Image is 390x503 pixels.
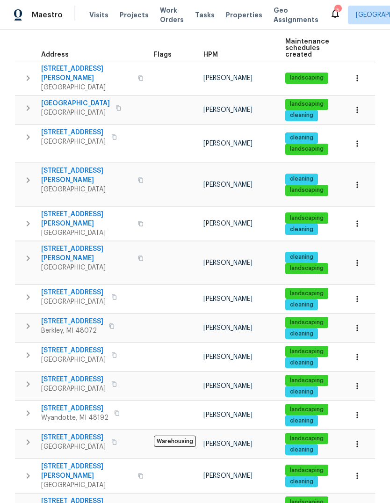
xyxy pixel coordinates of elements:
span: [PERSON_NAME] [203,473,253,479]
span: landscaping [286,264,327,272]
span: [GEOGRAPHIC_DATA] [41,297,106,306]
span: landscaping [286,145,327,153]
span: [PERSON_NAME] [203,260,253,266]
span: landscaping [286,377,327,385]
span: Warehousing [154,436,196,447]
span: [STREET_ADDRESS] [41,128,106,137]
span: [GEOGRAPHIC_DATA] [41,137,106,146]
span: [GEOGRAPHIC_DATA] [41,228,132,238]
span: [STREET_ADDRESS][PERSON_NAME] [41,64,132,83]
span: Address [41,51,69,58]
span: Properties [226,10,262,20]
span: cleaning [286,226,317,233]
span: [PERSON_NAME] [203,140,253,147]
span: [STREET_ADDRESS] [41,317,103,326]
span: [STREET_ADDRESS] [41,288,106,297]
span: cleaning [286,478,317,486]
span: [PERSON_NAME] [203,354,253,360]
span: [PERSON_NAME] [203,182,253,188]
span: [GEOGRAPHIC_DATA] [41,442,106,452]
span: Berkley, MI 48072 [41,326,103,335]
span: Work Orders [160,6,184,24]
span: [PERSON_NAME] [203,220,253,227]
span: landscaping [286,319,327,327]
span: Geo Assignments [274,6,318,24]
span: [STREET_ADDRESS] [41,404,108,413]
span: Maintenance schedules created [285,38,329,58]
span: landscaping [286,100,327,108]
span: landscaping [286,435,327,443]
span: [PERSON_NAME] [203,296,253,302]
span: landscaping [286,467,327,474]
span: landscaping [286,74,327,82]
span: cleaning [286,359,317,367]
span: [PERSON_NAME] [203,441,253,447]
span: Projects [120,10,149,20]
span: landscaping [286,348,327,356]
span: cleaning [286,134,317,142]
span: [STREET_ADDRESS] [41,433,106,442]
span: landscaping [286,290,327,298]
span: Flags [154,51,172,58]
span: cleaning [286,253,317,261]
span: [GEOGRAPHIC_DATA] [41,263,132,272]
span: [STREET_ADDRESS][PERSON_NAME] [41,244,132,263]
span: [GEOGRAPHIC_DATA] [41,384,106,394]
span: [GEOGRAPHIC_DATA] [41,83,132,92]
span: [GEOGRAPHIC_DATA] [41,108,110,117]
span: [PERSON_NAME] [203,383,253,389]
span: cleaning [286,388,317,396]
span: HPM [203,51,218,58]
span: [GEOGRAPHIC_DATA] [41,355,106,364]
span: landscaping [286,186,327,194]
span: Maestro [32,10,63,20]
span: cleaning [286,175,317,183]
span: [GEOGRAPHIC_DATA] [41,99,110,108]
span: landscaping [286,214,327,222]
span: [STREET_ADDRESS][PERSON_NAME] [41,210,132,228]
span: Tasks [195,12,215,18]
span: [STREET_ADDRESS] [41,346,106,355]
span: [STREET_ADDRESS][PERSON_NAME] [41,166,132,185]
span: cleaning [286,111,317,119]
span: [STREET_ADDRESS] [41,375,106,384]
span: cleaning [286,417,317,425]
span: [STREET_ADDRESS][PERSON_NAME] [41,462,132,481]
span: Wyandotte, MI 48192 [41,413,108,423]
span: [PERSON_NAME] [203,107,253,113]
span: cleaning [286,330,317,338]
span: Visits [89,10,108,20]
span: [GEOGRAPHIC_DATA] [41,185,132,194]
span: cleaning [286,446,317,454]
span: [PERSON_NAME] [203,412,253,418]
span: [PERSON_NAME] [203,325,253,331]
span: [PERSON_NAME] [203,75,253,81]
span: landscaping [286,406,327,414]
span: cleaning [286,301,317,309]
div: 5 [334,6,341,15]
span: [GEOGRAPHIC_DATA] [41,481,132,490]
